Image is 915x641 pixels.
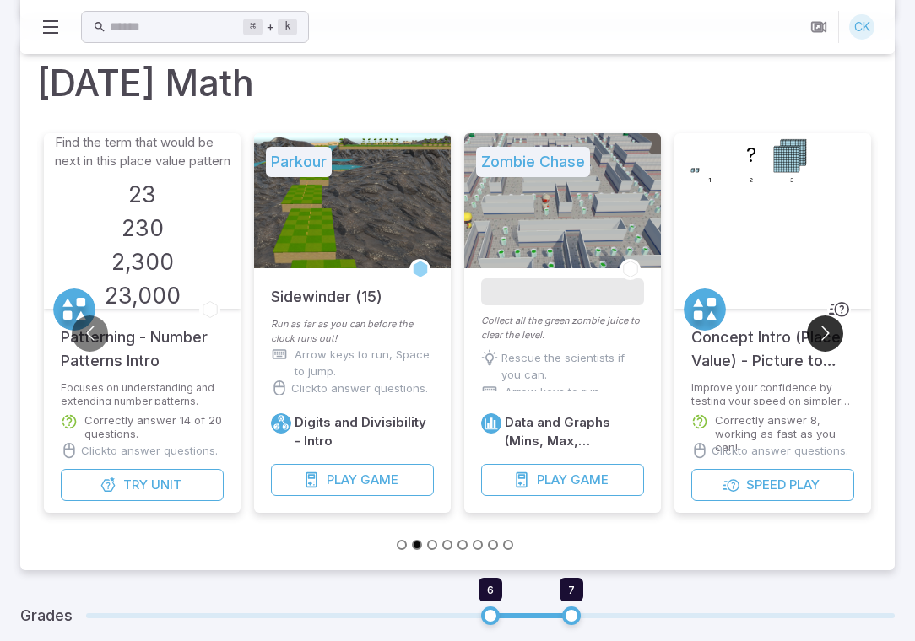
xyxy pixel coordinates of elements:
kbd: ⌘ [243,19,263,35]
button: TryUnit [61,469,224,501]
h5: Concept Intro (Place Value) - Picture to Missing Term [691,309,854,373]
button: Go to slide 6 [473,540,483,550]
a: Visual Patterning [684,288,726,331]
p: Run as far as you can before the clock runs out! [271,317,434,346]
h5: Parkour [266,147,332,177]
a: Factors/Primes [271,413,291,434]
p: Correctly answer 8, working as fast as you can! [715,413,854,454]
p: Focuses on understanding and extending number patterns. [61,381,224,405]
button: Go to slide 8 [503,540,513,550]
h3: 230 [122,211,164,245]
span: Unit [151,476,181,494]
p: Improve your confidence by testing your speed on simpler questions. [691,381,854,405]
p: Click to answer questions. [81,442,218,459]
button: PlayGame [271,464,434,496]
p: Collect all the green zombie juice to clear the level. [481,314,644,342]
text: 3 [790,176,794,184]
p: Click to answer questions. [291,380,428,396]
span: Game [571,471,609,489]
h3: 2,300 [111,245,174,278]
span: Play [537,471,567,489]
a: Visual Patterning [53,288,95,331]
span: Play [327,471,357,489]
p: Arrow keys to run. [505,383,602,400]
div: + [243,17,297,37]
h3: 23,000 [105,278,181,312]
text: 2 [749,176,753,184]
button: SpeedPlay [691,469,854,501]
p: Click to answer questions. [712,442,848,459]
p: Arrow keys to run, Space to jump. [295,346,434,380]
h5: Grades [20,604,73,628]
button: Go to slide 3 [427,540,437,550]
h3: 23 [128,177,156,211]
h5: Patterning - Number Patterns Intro [61,309,224,373]
div: CK [849,14,874,40]
h5: Sidewinder (15) [271,268,382,309]
button: PlayGame [481,464,644,496]
span: 7 [568,583,575,596]
h6: Digits and Divisibility - Intro [295,413,434,450]
span: Speed [746,476,786,494]
p: Rescue the scientists if you can. [501,349,644,383]
span: Play [789,476,820,494]
button: Join in Zoom Client [803,11,835,43]
button: Go to slide 5 [457,540,468,550]
h5: Zombie Chase [476,147,590,177]
button: Go to slide 4 [442,540,452,550]
text: ? [745,143,755,166]
p: Find the term that would be next in this place value pattern [55,133,230,170]
span: 6 [487,583,494,596]
text: 1 [707,176,711,184]
button: Go to slide 7 [488,540,498,550]
span: Game [360,471,398,489]
span: Try [123,476,148,494]
h6: Data and Graphs (Mins, Max, Averages) - Intro [505,413,644,450]
h1: [DATE] Math [37,56,878,110]
button: Go to slide 2 [412,540,422,550]
p: Correctly answer 14 of 20 questions. [84,413,224,440]
button: Go to slide 1 [397,540,407,550]
button: Go to previous slide [72,315,108,352]
button: Go to next slide [807,315,843,352]
a: Data/Graphing [481,413,501,434]
kbd: k [278,19,297,35]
